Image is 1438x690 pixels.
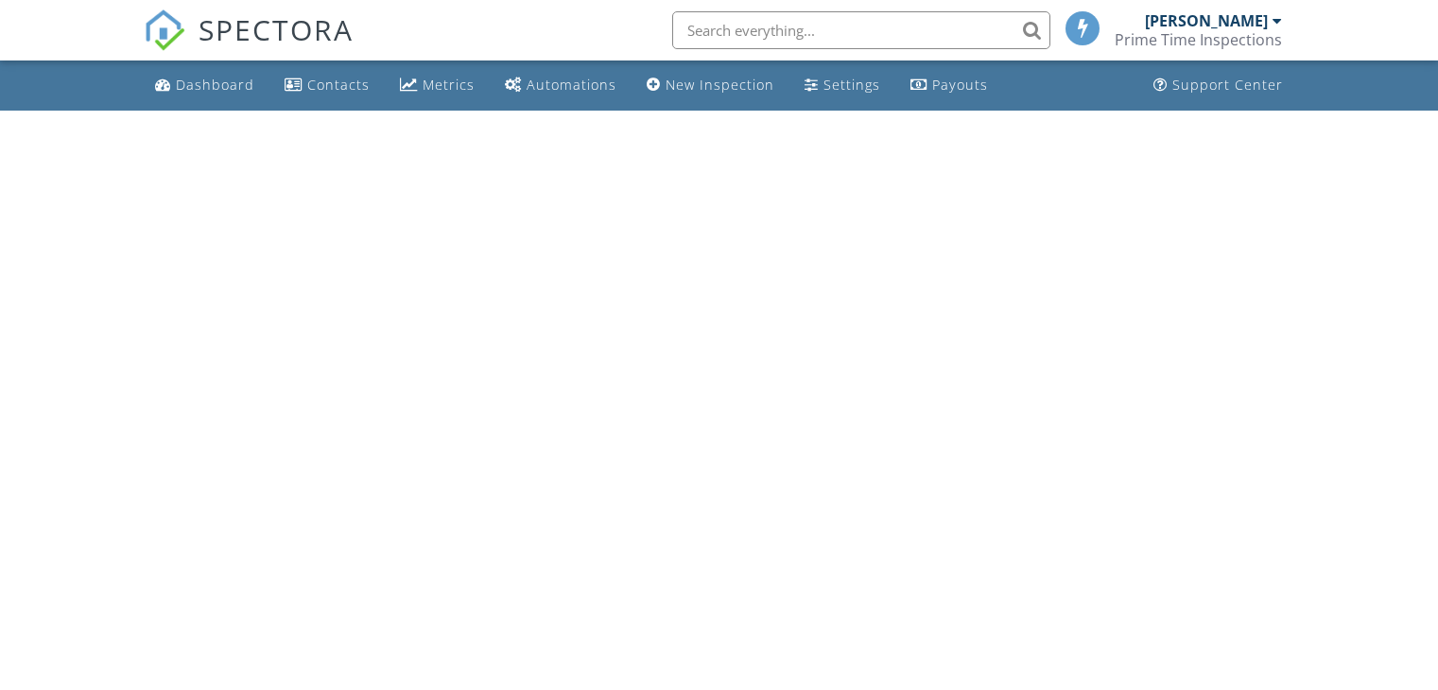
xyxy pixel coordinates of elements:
[823,76,880,94] div: Settings
[307,76,370,94] div: Contacts
[1145,11,1268,30] div: [PERSON_NAME]
[639,68,782,103] a: New Inspection
[144,9,185,51] img: The Best Home Inspection Software - Spectora
[672,11,1050,49] input: Search everything...
[1115,30,1282,49] div: Prime Time Inspections
[277,68,377,103] a: Contacts
[176,76,254,94] div: Dashboard
[423,76,475,94] div: Metrics
[903,68,996,103] a: Payouts
[1146,68,1291,103] a: Support Center
[932,76,988,94] div: Payouts
[527,76,616,94] div: Automations
[147,68,262,103] a: Dashboard
[666,76,774,94] div: New Inspection
[144,26,354,65] a: SPECTORA
[392,68,482,103] a: Metrics
[1172,76,1283,94] div: Support Center
[199,9,354,49] span: SPECTORA
[497,68,624,103] a: Automations (Basic)
[797,68,888,103] a: Settings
